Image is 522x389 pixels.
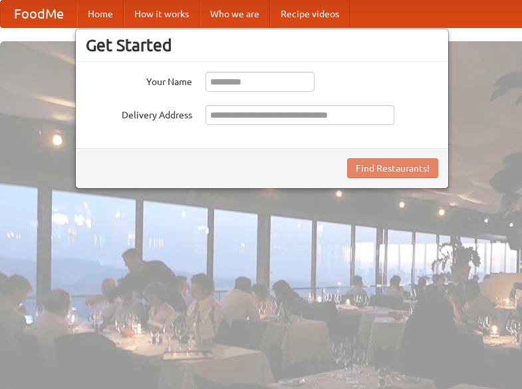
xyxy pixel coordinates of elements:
[86,35,438,55] h3: Get Started
[86,105,192,122] label: Delivery Address
[270,1,350,27] a: Recipe videos
[199,1,270,27] a: Who we are
[77,1,124,27] a: Home
[347,158,438,178] button: Find Restaurants!
[86,72,192,88] label: Your Name
[124,1,199,27] a: How it works
[1,1,77,27] a: FoodMe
